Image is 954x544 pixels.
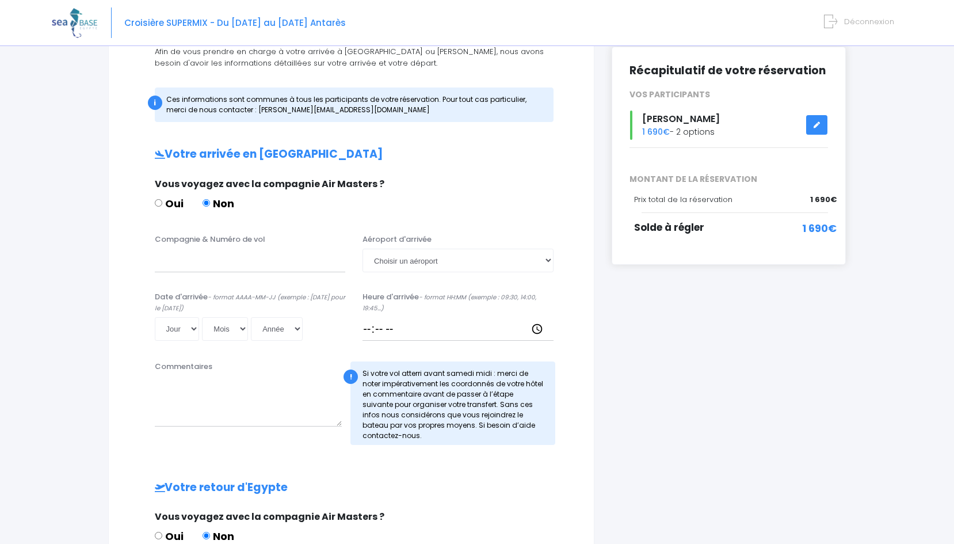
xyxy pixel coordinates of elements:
h2: Votre arrivée en [GEOGRAPHIC_DATA] [132,148,571,161]
label: Non [203,196,234,211]
input: Non [203,532,210,539]
i: - format HH:MM (exemple : 09:30, 14:00, 19:45...) [362,293,536,313]
div: Si votre vol atterri avant samedi midi : merci de noter impérativement les coordonnés de votre hô... [350,362,555,445]
label: Date d'arrivée [155,291,346,314]
label: Oui [155,528,184,544]
label: Non [203,528,234,544]
span: [PERSON_NAME] [642,112,720,125]
label: Commentaires [155,361,212,372]
label: Oui [155,196,184,211]
span: MONTANT DE LA RÉSERVATION [621,173,837,185]
span: 1 690€ [802,220,837,236]
label: Heure d'arrivée [362,291,554,314]
div: Ces informations sont communes à tous les participants de votre réservation. Pour tout cas partic... [155,88,554,122]
label: Aéroport d'arrivée [362,234,432,245]
span: Prix total de la réservation [634,194,732,205]
label: Compagnie & Numéro de vol [155,234,265,245]
span: Croisière SUPERMIX - Du [DATE] au [DATE] Antarès [124,17,346,29]
span: 1 690€ [642,126,670,138]
div: VOS PARTICIPANTS [621,89,837,101]
i: - format AAAA-MM-JJ (exemple : [DATE] pour le [DATE]) [155,293,345,313]
input: Oui [155,532,162,539]
h2: Récapitulatif de votre réservation [629,64,829,78]
div: ! [344,370,358,384]
span: 1 690€ [810,194,837,206]
span: Déconnexion [844,16,894,27]
p: Afin de vous prendre en charge à votre arrivée à [GEOGRAPHIC_DATA] ou [PERSON_NAME], nous avons b... [132,46,571,69]
input: Oui [155,199,162,207]
span: Vous voyagez avec la compagnie Air Masters ? [155,177,384,191]
div: i [148,96,162,110]
div: - 2 options [621,111,837,140]
span: Solde à régler [634,220,704,234]
h2: Votre retour d'Egypte [132,481,571,494]
input: Non [203,199,210,207]
span: Vous voyagez avec la compagnie Air Masters ? [155,510,384,523]
input: __:__ [362,317,554,340]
